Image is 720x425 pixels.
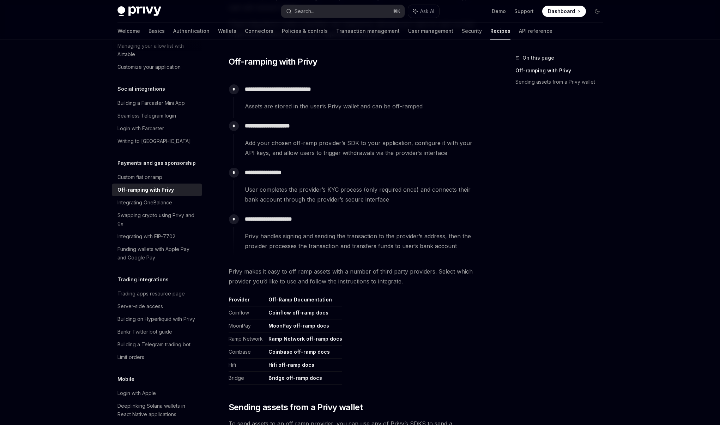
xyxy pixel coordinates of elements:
[112,313,202,325] a: Building on Hyperliquid with Privy
[408,5,439,18] button: Ask AI
[268,310,328,316] a: Coinflow off-ramp docs
[268,362,314,368] a: Hifi off-ramp docs
[112,351,202,364] a: Limit orders
[229,306,266,319] td: Coinflow
[519,23,552,40] a: API reference
[245,185,483,204] span: User completes the provider’s KYC process (only required once) and connects their bank account th...
[245,138,483,158] span: Add your chosen off-ramp provider’s SDK to your application, configure it with your API keys, and...
[281,5,405,18] button: Search...⌘K
[229,359,266,372] td: Hifi
[268,375,322,381] a: Bridge off-ramp docs
[112,338,202,351] a: Building a Telegram trading bot
[117,328,172,336] div: Bankr Twitter bot guide
[149,23,165,40] a: Basics
[515,65,609,76] a: Off-ramping with Privy
[229,402,363,413] span: Sending assets from a Privy wallet
[112,171,202,184] a: Custom fiat onramp
[229,56,317,67] span: Off-ramping with Privy
[229,346,266,359] td: Coinbase
[245,23,273,40] a: Connectors
[268,349,330,355] a: Coinbase off-ramp docs
[112,61,202,73] a: Customize your application
[420,8,434,15] span: Ask AI
[117,232,175,241] div: Integrating with EIP-7702
[117,302,163,311] div: Server-side access
[542,6,586,17] a: Dashboard
[282,23,328,40] a: Policies & controls
[117,85,165,93] h5: Social integrations
[492,8,506,15] a: Demo
[117,6,161,16] img: dark logo
[173,23,210,40] a: Authentication
[514,8,534,15] a: Support
[218,23,236,40] a: Wallets
[266,296,342,306] th: Off-Ramp Documentation
[112,196,202,209] a: Integrating OneBalance
[112,122,202,135] a: Login with Farcaster
[295,7,314,16] div: Search...
[548,8,575,15] span: Dashboard
[117,99,185,107] div: Building a Farcaster Mini App
[112,387,202,400] a: Login with Apple
[592,6,603,17] button: Toggle dark mode
[117,173,162,181] div: Custom fiat onramp
[112,300,202,313] a: Server-side access
[462,23,482,40] a: Security
[117,275,169,284] h5: Trading integrations
[117,137,191,145] div: Writing to [GEOGRAPHIC_DATA]
[117,389,156,397] div: Login with Apple
[117,124,164,133] div: Login with Farcaster
[245,101,483,111] span: Assets are stored in the user’s Privy wallet and can be off-ramped
[117,159,196,167] h5: Payments and gas sponsorship
[112,184,202,196] a: Off-ramping with Privy
[117,23,140,40] a: Welcome
[117,340,190,349] div: Building a Telegram trading bot
[229,319,266,333] td: MoonPay
[268,323,329,329] a: MoonPay off-ramp docs
[117,315,195,323] div: Building on Hyperliquid with Privy
[117,63,181,71] div: Customize your application
[268,336,342,342] a: Ramp Network off-ramp docs
[229,296,266,306] th: Provider
[229,267,483,286] span: Privy makes it easy to off ramp assets with a number of third party providers. Select which provi...
[117,245,198,262] div: Funding wallets with Apple Pay and Google Pay
[393,8,400,14] span: ⌘ K
[336,23,400,40] a: Transaction management
[245,231,483,251] span: Privy handles signing and sending the transaction to the provider’s address, then the provider pr...
[515,76,609,88] a: Sending assets from a Privy wallet
[229,372,266,385] td: Bridge
[408,23,453,40] a: User management
[117,112,176,120] div: Seamless Telegram login
[112,109,202,122] a: Seamless Telegram login
[117,375,134,383] h5: Mobile
[117,353,144,361] div: Limit orders
[117,402,198,419] div: Deeplinking Solana wallets in React Native applications
[112,400,202,421] a: Deeplinking Solana wallets in React Native applications
[522,54,554,62] span: On this page
[112,243,202,264] a: Funding wallets with Apple Pay and Google Pay
[117,186,174,194] div: Off-ramping with Privy
[112,325,202,338] a: Bankr Twitter bot guide
[112,230,202,243] a: Integrating with EIP-7702
[117,289,185,298] div: Trading apps resource page
[229,333,266,346] td: Ramp Network
[117,198,172,207] div: Integrating OneBalance
[117,211,198,228] div: Swapping crypto using Privy and 0x
[112,209,202,230] a: Swapping crypto using Privy and 0x
[112,287,202,300] a: Trading apps resource page
[112,135,202,148] a: Writing to [GEOGRAPHIC_DATA]
[490,23,510,40] a: Recipes
[112,97,202,109] a: Building a Farcaster Mini App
